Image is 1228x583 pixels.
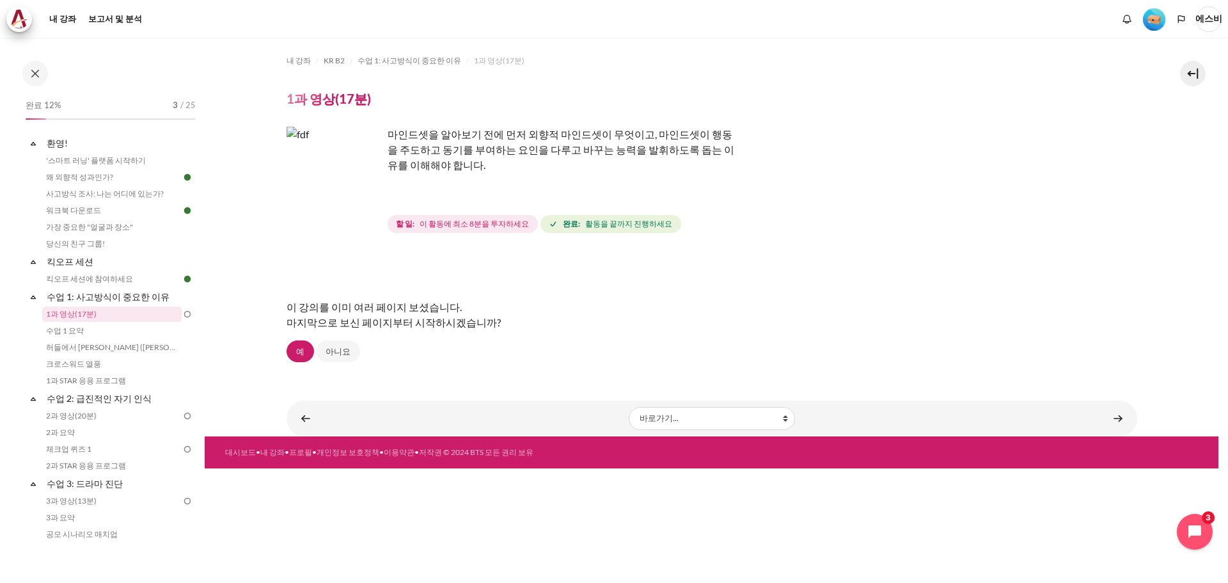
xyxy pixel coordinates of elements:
a: 수업 3: 드라마 진단 [45,475,182,492]
font: 2과 요약 [46,427,75,437]
font: 워크북 다운로드 [46,205,101,215]
div: 레슨 1 영상(17분) 완료 요건 [388,212,684,236]
font: 가장 중요한 "얼굴과 장소" [46,222,133,232]
img: 건축가 [10,10,28,29]
div: 12% [26,118,46,120]
font: 수업 2: 급진적인 자기 인식 [47,393,152,404]
a: 3과 STAR 응용 프로그램 [42,543,182,559]
a: 3과 요약 [42,510,182,525]
span: 무너지다 [27,477,40,490]
a: 가장 중요한 "얼굴과 장소" [42,220,182,235]
font: 수업 3: 드라마 진단 [47,478,123,489]
a: 레벨 #1 [1138,7,1170,31]
a: 건축가 건축가 [6,6,38,32]
font: 킥오프 세션에 참여하세요 [46,274,133,284]
img: fdf [287,127,382,223]
font: 1과 영상(17분) [474,56,524,65]
div: 레벨 #1 [1143,7,1165,31]
a: KR B2 [324,53,345,68]
span: 무너지다 [27,392,40,405]
font: 2과 STAR 응용 프로그램 [46,461,126,470]
span: 무너지다 [27,137,40,150]
a: 사용자 메뉴 [1196,6,1222,32]
a: 킥오프 세션에 참여하세요 [42,271,182,287]
font: 아니요 [326,346,350,356]
a: 당신의 친구 그룹! [42,236,182,252]
font: • [256,447,260,457]
font: 왜 외향적 성과인가? [46,172,113,182]
a: 내 강좌 [260,447,285,457]
img: 완료 [182,205,193,216]
a: 프로필 [289,447,312,457]
a: 개인정보 보호정책 [317,447,379,457]
a: 킥오프 세션 [45,253,182,270]
img: 레벨 #1 [1143,8,1165,31]
a: 아니요 [316,340,360,362]
font: 킥오프 세션 [47,256,93,267]
font: 수업 1 요약 [46,326,84,335]
section: 콘텐츠 [205,38,1218,436]
font: 할 일: [396,219,414,228]
a: 허들에서 [PERSON_NAME] ([PERSON_NAME]의 이야기) [42,340,182,355]
font: 공모 시나리오 매치업 [46,529,118,539]
font: 1과 영상(17분) [46,309,97,319]
a: 2과 STAR 응용 프로그램 [42,458,182,474]
a: 크로스워드 열풍 [42,356,182,372]
font: 대시보드 [225,447,256,457]
font: 활동을 끝까지 진행하세요 [585,219,672,228]
a: 수업 1: 사고방식이 중요한 이유 [45,288,182,305]
a: 이용약관 [384,447,414,457]
font: / 25 [180,100,196,110]
font: • [285,447,289,457]
font: 당신의 친구 그룹! [46,239,105,248]
nav: 탐색 바 [287,51,1137,71]
font: 3과 STAR 응용 프로그램 [46,546,126,555]
font: 보고서 및 분석 [88,13,142,24]
font: 내 강좌 [49,13,76,24]
font: 마지막으로 보신 페이지부터 시작하시겠습니까? [287,316,501,328]
font: 크로스워드 열풍 [46,359,101,369]
font: 이 강의를 이미 여러 페이지 보셨습니다. [287,301,462,313]
font: 1과 STAR 응용 프로그램 [46,376,126,385]
img: 완료 [182,273,193,285]
a: '스마트 러닝' 플랫폼 시작하기 [42,153,182,168]
a: 왜 외향적 성과인가? [42,170,182,185]
a: 1과 영상(17분) [474,53,524,68]
span: 무너지다 [27,255,40,268]
a: 내 강좌 [287,53,311,68]
font: 2과 영상(20분) [46,411,97,420]
font: 이 활동에 최소 8분을 투자하세요 [420,219,529,228]
font: KR B2 [324,56,345,65]
a: 3과 영상(13분) [42,493,182,509]
a: 2과 요약 [42,425,182,440]
img: 완료 [182,172,193,183]
a: 수업 1 요약 [42,323,182,339]
a: 워크북 다운로드 [42,203,182,218]
a: 수업 1: 사고방식이 중요한 이유 [358,53,461,68]
img: 할 일 [182,308,193,320]
font: 3과 영상(13분) [46,496,97,506]
a: 수업 1 요약 ► [1105,406,1131,431]
a: 예 [287,340,314,362]
a: 수업 2: 급진적인 자기 인식 [45,390,182,407]
font: 예 [296,346,304,356]
a: 사고방식 조사: 나는 어디에 있는가? [42,186,182,202]
a: 1과 영상(17분) [42,307,182,322]
font: 수업 1: 사고방식이 중요한 이유 [47,291,169,302]
button: 언어 [1172,10,1191,29]
font: 허들에서 [PERSON_NAME] ([PERSON_NAME]의 이야기) [46,342,238,352]
a: 1과 STAR 응용 프로그램 [42,373,182,388]
a: 공모 시나리오 매치업 [42,527,182,542]
span: 무너지다 [27,291,40,303]
font: • [414,447,419,457]
img: 할 일 [182,410,193,422]
font: '스마트 러닝' 플랫폼 시작하기 [46,156,146,165]
font: 1과 영상(17분) [287,91,371,106]
img: 할 일 [182,443,193,455]
font: 환영! [47,138,68,148]
font: 완료: [563,219,580,228]
font: 완료 12% [26,100,61,110]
